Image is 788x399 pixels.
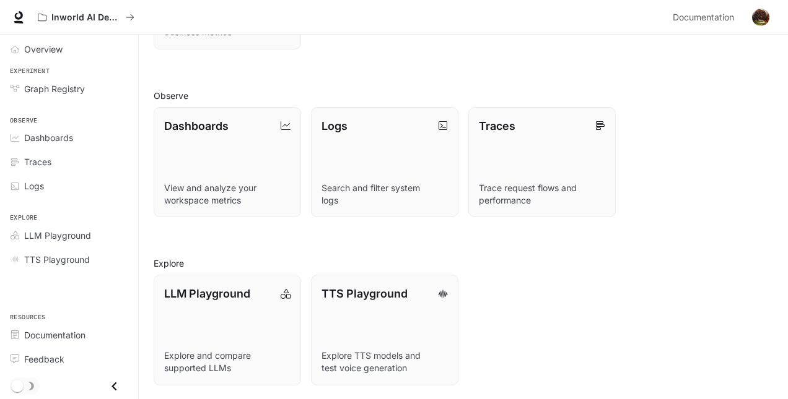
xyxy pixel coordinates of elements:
a: DashboardsView and analyze your workspace metrics [154,107,301,218]
span: TTS Playground [24,253,90,266]
button: All workspaces [32,5,140,30]
p: Traces [479,118,515,134]
a: LLM Playground [5,225,133,246]
p: Dashboards [164,118,229,134]
a: TTS PlaygroundExplore TTS models and test voice generation [311,275,458,385]
span: LLM Playground [24,229,91,242]
span: Graph Registry [24,82,85,95]
a: TracesTrace request flows and performance [468,107,616,218]
p: Logs [322,118,348,134]
a: Dashboards [5,127,133,148]
a: TTS Playground [5,249,133,270]
h2: Explore [154,257,773,270]
p: Explore and compare supported LLMs [164,350,291,374]
p: Trace request flows and performance [479,182,605,207]
p: View and analyze your workspace metrics [164,182,291,207]
span: Dark mode toggle [11,379,24,392]
a: Overview [5,38,133,60]
span: Documentation [673,10,734,25]
span: Traces [24,155,51,168]
p: TTS Playground [322,285,408,302]
span: Overview [24,43,63,56]
span: Feedback [24,353,64,366]
a: Traces [5,151,133,173]
a: Graph Registry [5,78,133,100]
span: Logs [24,179,44,192]
p: Explore TTS models and test voice generation [322,350,448,374]
img: User avatar [752,9,769,26]
a: LogsSearch and filter system logs [311,107,458,218]
button: User avatar [748,5,773,30]
button: Close drawer [100,374,128,399]
a: Feedback [5,348,133,370]
span: Documentation [24,328,85,341]
p: LLM Playground [164,285,250,302]
a: LLM PlaygroundExplore and compare supported LLMs [154,275,301,385]
a: Documentation [5,324,133,346]
p: Search and filter system logs [322,182,448,207]
span: Dashboards [24,131,73,144]
p: Inworld AI Demos [51,12,121,23]
a: Documentation [668,5,743,30]
h2: Observe [154,89,773,102]
a: Logs [5,175,133,197]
